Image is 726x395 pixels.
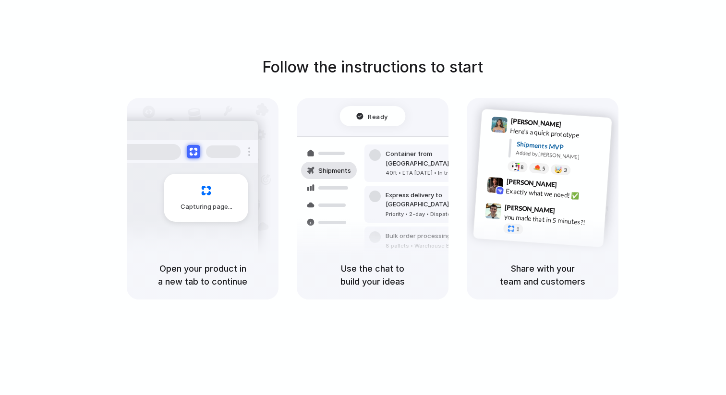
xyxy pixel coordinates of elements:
[542,166,545,171] span: 5
[478,262,607,288] h5: Share with your team and customers
[386,231,475,241] div: Bulk order processing
[181,202,234,212] span: Capturing page
[386,242,475,250] div: 8 pallets • Warehouse B • Packed
[386,149,489,168] div: Container from [GEOGRAPHIC_DATA]
[262,56,483,79] h1: Follow the instructions to start
[506,186,602,203] div: Exactly what we need! ✅
[516,139,605,155] div: Shipments MVP
[318,166,351,176] span: Shipments
[555,167,563,174] div: 🤯
[368,111,388,121] span: Ready
[516,149,604,163] div: Added by [PERSON_NAME]
[560,181,580,192] span: 9:42 AM
[308,262,437,288] h5: Use the chat to build your ideas
[510,126,606,142] div: Here's a quick prototype
[516,227,520,232] span: 1
[564,120,584,132] span: 9:41 AM
[504,212,600,228] div: you made that in 5 minutes?!
[506,176,557,190] span: [PERSON_NAME]
[558,207,578,218] span: 9:47 AM
[505,202,556,216] span: [PERSON_NAME]
[520,165,524,170] span: 8
[386,169,489,177] div: 40ft • ETA [DATE] • In transit
[510,116,561,130] span: [PERSON_NAME]
[138,262,267,288] h5: Open your product in a new tab to continue
[386,210,489,218] div: Priority • 2-day • Dispatched
[564,168,567,173] span: 3
[386,191,489,209] div: Express delivery to [GEOGRAPHIC_DATA]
